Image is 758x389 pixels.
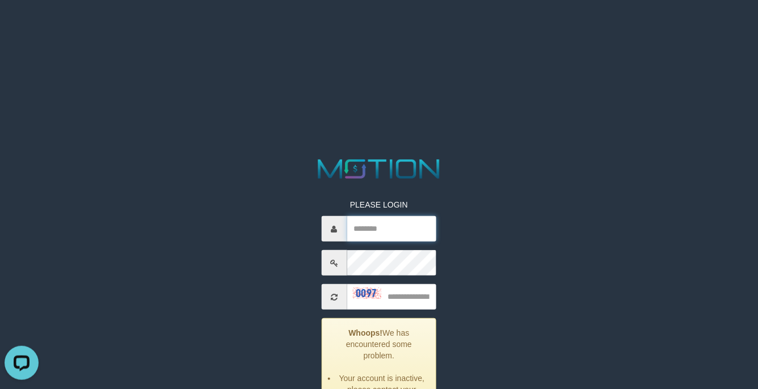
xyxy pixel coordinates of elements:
button: Open LiveChat chat widget [5,5,39,39]
strong: Whoops! [348,328,382,337]
p: PLEASE LOGIN [322,199,437,210]
img: captcha [353,287,381,299]
img: MOTION_logo.png [313,156,445,182]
